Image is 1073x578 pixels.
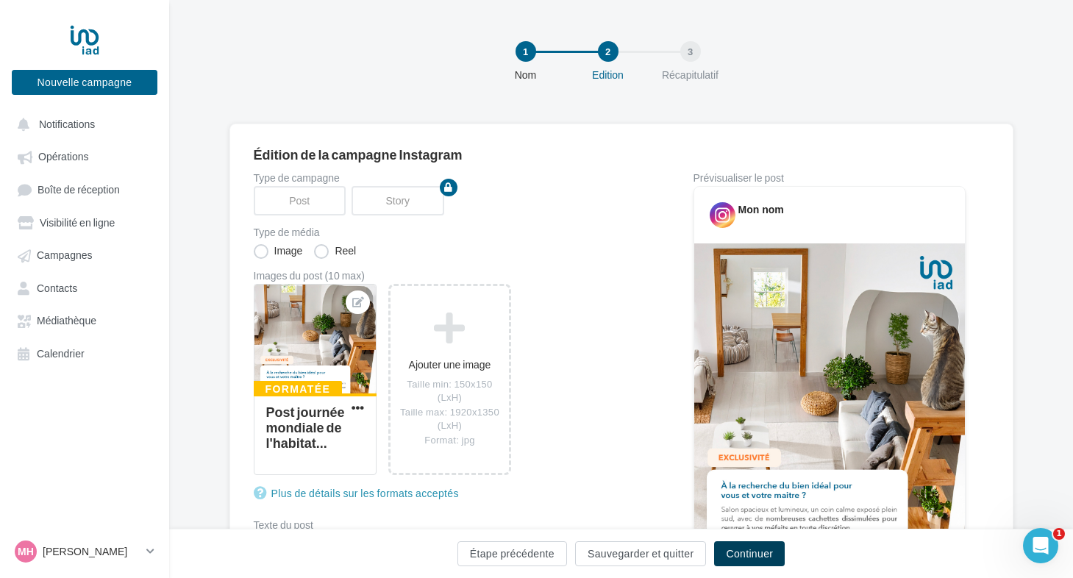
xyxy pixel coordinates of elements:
span: Calendrier [37,347,85,360]
div: Images du post (10 max) [254,271,646,281]
div: Récapitulatif [644,68,738,82]
span: Médiathèque [37,315,96,327]
div: Nom [479,68,573,82]
label: Reel [314,244,356,259]
span: Notifications [39,118,95,130]
div: Edition [561,68,655,82]
a: Contacts [9,274,160,301]
span: MH [18,544,34,559]
button: Continuer [714,541,785,566]
div: Prévisualiser le post [694,173,966,183]
button: Étape précédente [457,541,567,566]
p: [PERSON_NAME] [43,544,140,559]
button: Sauvegarder et quitter [575,541,706,566]
div: 3 [680,41,701,62]
label: Image [254,244,303,259]
iframe: Intercom live chat [1023,528,1058,563]
label: Type de média [254,227,646,238]
a: Visibilité en ligne [9,209,160,235]
span: Opérations [38,151,88,163]
span: Visibilité en ligne [40,216,115,229]
div: 1 [516,41,536,62]
a: Opérations [9,143,160,169]
span: Campagnes [37,249,93,262]
a: Plus de détails sur les formats acceptés [254,485,465,502]
label: Texte du post [254,520,646,530]
span: Contacts [37,282,77,294]
a: Boîte de réception [9,176,160,203]
a: Calendrier [9,340,160,366]
a: Médiathèque [9,307,160,333]
label: Type de campagne [254,173,646,183]
span: 1 [1053,528,1065,540]
div: Formatée [254,381,343,397]
div: Mon nom [738,202,784,217]
a: Campagnes [9,241,160,268]
div: Post journée mondiale de l'habitat... [266,404,345,451]
button: Nouvelle campagne [12,70,157,95]
span: Boîte de réception [38,183,120,196]
div: 2 [598,41,619,62]
div: Édition de la campagne Instagram [254,148,989,161]
button: Notifications [9,110,154,137]
a: MH [PERSON_NAME] [12,538,157,565]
